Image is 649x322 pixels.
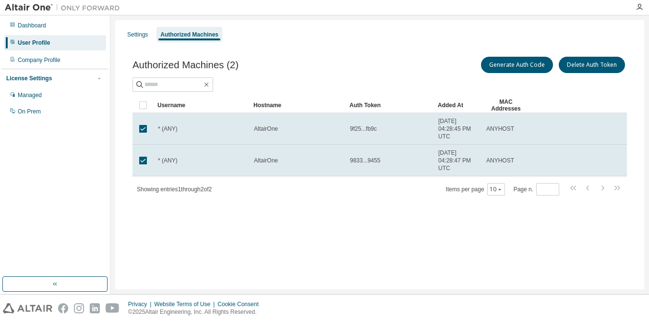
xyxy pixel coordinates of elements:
span: Authorized Machines (2) [132,60,239,71]
div: Website Terms of Use [154,300,217,308]
span: Showing entries 1 through 2 of 2 [137,186,212,193]
span: AltairOne [254,157,278,164]
span: 9833...9455 [350,157,380,164]
div: Privacy [128,300,154,308]
div: Managed [18,91,42,99]
span: * (ANY) [158,157,178,164]
div: Settings [127,31,148,38]
button: Delete Auth Token [559,57,625,73]
div: Cookie Consent [217,300,264,308]
span: AltairOne [254,125,278,133]
div: Username [157,98,246,113]
div: Added At [438,98,478,113]
p: © 2025 Altair Engineering, Inc. All Rights Reserved. [128,308,264,316]
img: facebook.svg [58,303,68,313]
button: 10 [490,186,503,193]
img: linkedin.svg [90,303,100,313]
div: Hostname [253,98,342,113]
span: ANYHOST [486,157,514,164]
button: Generate Auth Code [481,57,553,73]
div: On Prem [18,108,41,115]
div: License Settings [6,74,52,82]
div: MAC Addresses [486,98,526,113]
div: User Profile [18,39,50,47]
div: Company Profile [18,56,60,64]
span: [DATE] 04:28:45 PM UTC [438,117,478,140]
span: Items per page [446,183,505,196]
span: [DATE] 04:28:47 PM UTC [438,149,478,172]
span: Page n. [514,183,559,196]
img: altair_logo.svg [3,303,52,313]
img: Altair One [5,3,125,12]
span: ANYHOST [486,125,514,133]
img: youtube.svg [106,303,120,313]
div: Auth Token [349,98,430,113]
div: Dashboard [18,22,46,29]
img: instagram.svg [74,303,84,313]
div: Authorized Machines [160,31,218,38]
span: 9f25...fb9c [350,125,377,133]
span: * (ANY) [158,125,178,133]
